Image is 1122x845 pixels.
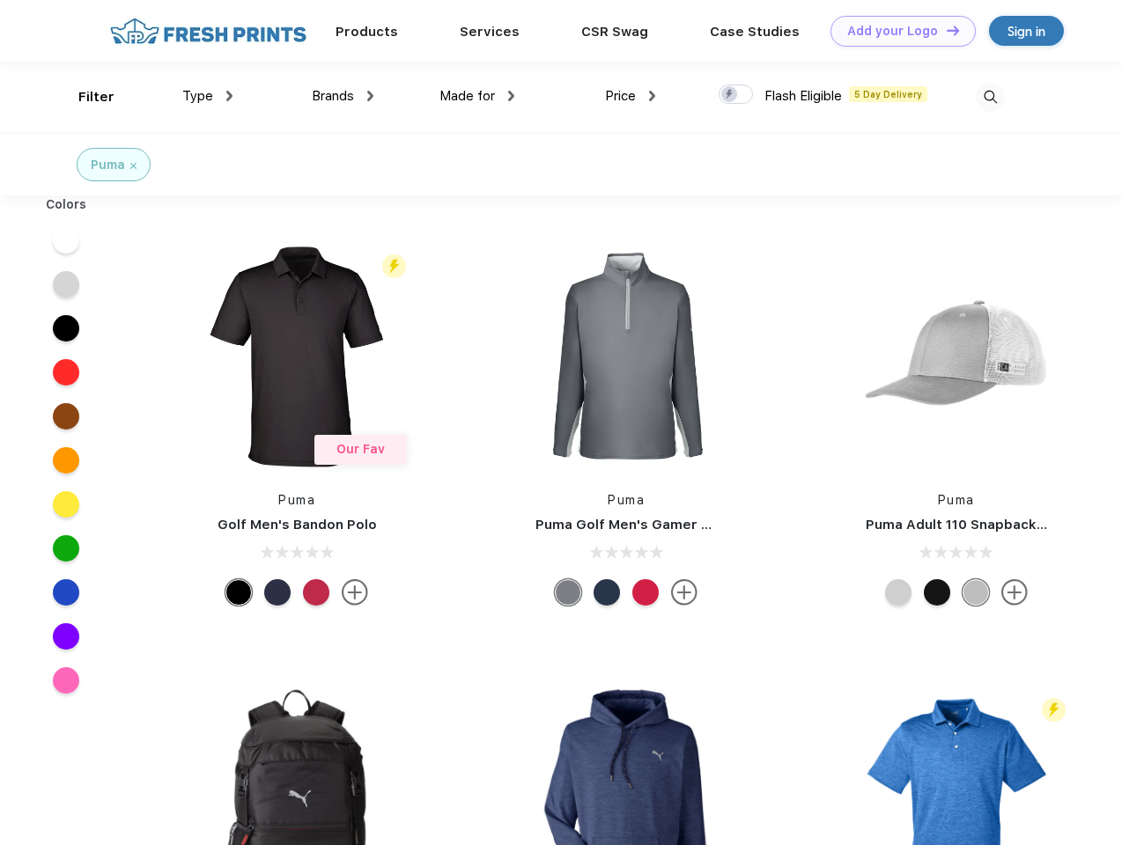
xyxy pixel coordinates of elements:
[947,26,959,35] img: DT
[336,442,385,456] span: Our Fav
[839,239,1074,474] img: func=resize&h=266
[581,24,648,40] a: CSR Swag
[989,16,1064,46] a: Sign in
[608,493,645,507] a: Puma
[225,579,252,606] div: Puma Black
[508,91,514,101] img: dropdown.png
[963,579,989,606] div: Quarry with Brt Whit
[605,88,636,104] span: Price
[78,87,114,107] div: Filter
[460,24,520,40] a: Services
[1008,21,1045,41] div: Sign in
[226,91,233,101] img: dropdown.png
[336,24,398,40] a: Products
[382,254,406,278] img: flash_active_toggle.svg
[264,579,291,606] div: Navy Blazer
[764,88,842,104] span: Flash Eligible
[218,517,377,533] a: Golf Men's Bandon Polo
[439,88,495,104] span: Made for
[847,24,938,39] div: Add your Logo
[1042,698,1066,722] img: flash_active_toggle.svg
[555,579,581,606] div: Quiet Shade
[182,88,213,104] span: Type
[924,579,950,606] div: Pma Blk with Pma Blk
[342,579,368,606] img: more.svg
[849,86,927,102] span: 5 Day Delivery
[535,517,814,533] a: Puma Golf Men's Gamer Golf Quarter-Zip
[671,579,698,606] img: more.svg
[312,88,354,104] span: Brands
[594,579,620,606] div: Navy Blazer
[509,239,743,474] img: func=resize&h=266
[303,579,329,606] div: Ski Patrol
[33,195,100,214] div: Colors
[91,156,125,174] div: Puma
[367,91,373,101] img: dropdown.png
[976,83,1005,112] img: desktop_search.svg
[938,493,975,507] a: Puma
[885,579,912,606] div: Quarry Brt Whit
[130,163,137,169] img: filter_cancel.svg
[632,579,659,606] div: Ski Patrol
[278,493,315,507] a: Puma
[180,239,414,474] img: func=resize&h=266
[105,16,312,47] img: fo%20logo%202.webp
[1001,579,1028,606] img: more.svg
[649,91,655,101] img: dropdown.png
